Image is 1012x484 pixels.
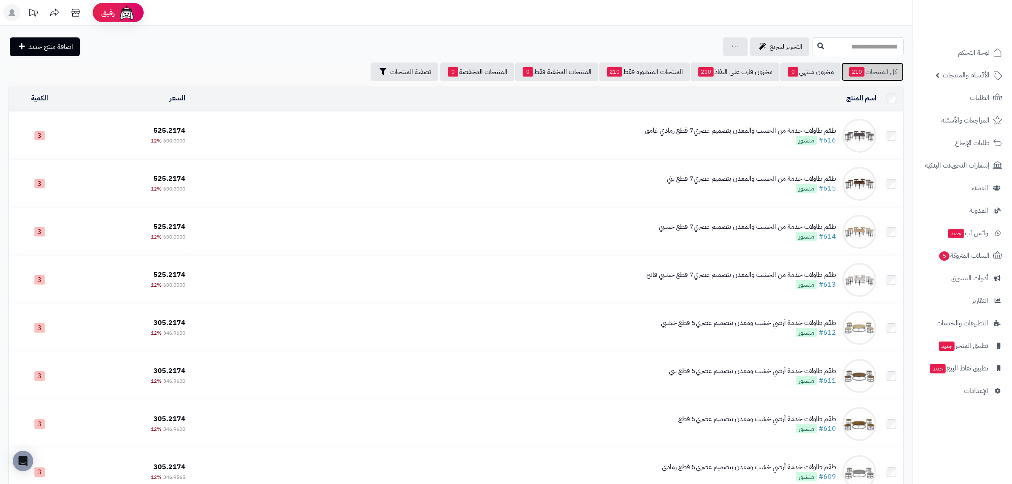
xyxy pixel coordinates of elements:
[918,290,1007,311] a: التقارير
[819,424,836,434] a: #610
[947,227,988,239] span: وآتس آب
[750,37,809,56] a: التحرير لسريع
[34,467,45,477] span: 3
[34,371,45,381] span: 3
[646,270,836,280] div: طقم طاولات خدمة من الخشب والمعدن بتصميم عصري7 قطع خشبي فاتح
[925,159,989,171] span: إشعارات التحويلات البنكية
[918,336,1007,356] a: تطبيق المتجرجديد
[163,185,185,193] span: 600.0000
[10,37,80,56] a: اضافة منتج جديد
[163,233,185,241] span: 600.0000
[918,88,1007,108] a: الطلبات
[796,184,817,193] span: منشور
[34,227,45,236] span: 3
[151,185,162,193] span: 12%
[28,42,73,52] span: اضافة منتج جديد
[153,414,185,424] span: 305.2174
[842,119,876,153] img: طقم طاولات خدمة من الخشب والمعدن بتصميم عصري7 قطع رمادي غامق
[698,67,714,77] span: 210
[788,67,798,77] span: 0
[918,245,1007,266] a: السلات المتروكة5
[163,137,185,145] span: 600.0000
[939,342,955,351] span: جديد
[31,93,48,103] a: الكمية
[390,67,431,77] span: تصفية المنتجات
[918,200,1007,221] a: المدونة
[930,364,946,373] span: جديد
[34,323,45,333] span: 3
[607,67,622,77] span: 210
[163,473,185,481] span: 346.9565
[954,6,1004,24] img: logo-2.png
[972,182,988,194] span: العملاء
[645,126,836,136] div: طقم طاولات خدمة من الخشب والمعدن بتصميم عصري7 قطع رمادي غامق
[667,174,836,184] div: طقم طاولات خدمة من الخشب والمعدن بتصميم عصري7 قطع بني
[153,222,185,232] span: 525.2174
[118,4,135,21] img: ai-face.png
[918,43,1007,63] a: لوحة التحكم
[948,229,964,238] span: جديد
[918,268,1007,288] a: أدوات التسويق
[842,311,876,345] img: طقم طاولات خدمة أرضي خشب ومعدن بتصميم عصري5 قطع خشبي
[938,340,988,352] span: تطبيق المتجر
[770,42,802,52] span: التحرير لسريع
[842,359,876,393] img: طقم طاولات خدمة أرضي خشب ومعدن بتصميم عصري5 قطع بني
[170,93,185,103] a: السعر
[153,366,185,376] span: 305.2174
[440,63,514,81] a: المنتجات المخفضة0
[163,329,185,337] span: 346.9600
[938,250,989,262] span: السلات المتروكة
[34,131,45,140] span: 3
[153,462,185,472] span: 305.2174
[163,377,185,385] span: 346.9600
[918,223,1007,243] a: وآتس آبجديد
[796,472,817,481] span: منشور
[662,462,836,472] div: طقم طاولات خدمة أرضي خشب ومعدن بتصميم عصري5 قطع رمادي
[964,385,988,397] span: الإعدادات
[970,92,989,104] span: الطلبات
[678,414,836,424] div: طقم طاولات خدمة أرضي خشب ومعدن بتصميم عصري5 قطع
[951,272,988,284] span: أدوات التسويق
[13,451,33,471] div: Open Intercom Messenger
[163,281,185,289] span: 600.0000
[939,251,950,261] span: 5
[819,135,836,145] a: #616
[34,275,45,285] span: 3
[846,93,876,103] a: اسم المنتج
[151,281,162,289] span: 12%
[691,63,780,81] a: مخزون قارب على النفاذ210
[659,222,836,232] div: طقم طاولات خدمة من الخشب والمعدن بتصميم عصري7 قطع خشبي
[796,424,817,433] span: منشور
[371,63,438,81] button: تصفية المنتجات
[151,377,162,385] span: 12%
[151,425,162,433] span: 12%
[972,295,988,307] span: التقارير
[23,4,44,23] a: تحديثات المنصة
[599,63,690,81] a: المنتجات المنشورة فقط210
[151,233,162,241] span: 12%
[796,280,817,289] span: منشور
[918,358,1007,379] a: تطبيق نقاط البيعجديد
[918,155,1007,176] a: إشعارات التحويلات البنكية
[796,328,817,337] span: منشور
[151,473,162,481] span: 12%
[918,178,1007,198] a: العملاء
[153,125,185,136] span: 525.2174
[842,167,876,201] img: طقم طاولات خدمة من الخشب والمعدن بتصميم عصري7 قطع بني
[819,231,836,242] a: #614
[163,425,185,433] span: 346.9600
[151,329,162,337] span: 12%
[918,313,1007,333] a: التطبيقات والخدمات
[955,137,989,149] span: طلبات الإرجاع
[151,137,162,145] span: 12%
[34,179,45,188] span: 3
[969,205,988,216] span: المدونة
[819,279,836,290] a: #613
[515,63,598,81] a: المنتجات المخفية فقط0
[842,63,904,81] a: كل المنتجات210
[819,472,836,482] a: #609
[842,263,876,297] img: طقم طاولات خدمة من الخشب والمعدن بتصميم عصري7 قطع خشبي فاتح
[918,110,1007,131] a: المراجعات والأسئلة
[943,69,989,81] span: الأقسام والمنتجات
[523,67,533,77] span: 0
